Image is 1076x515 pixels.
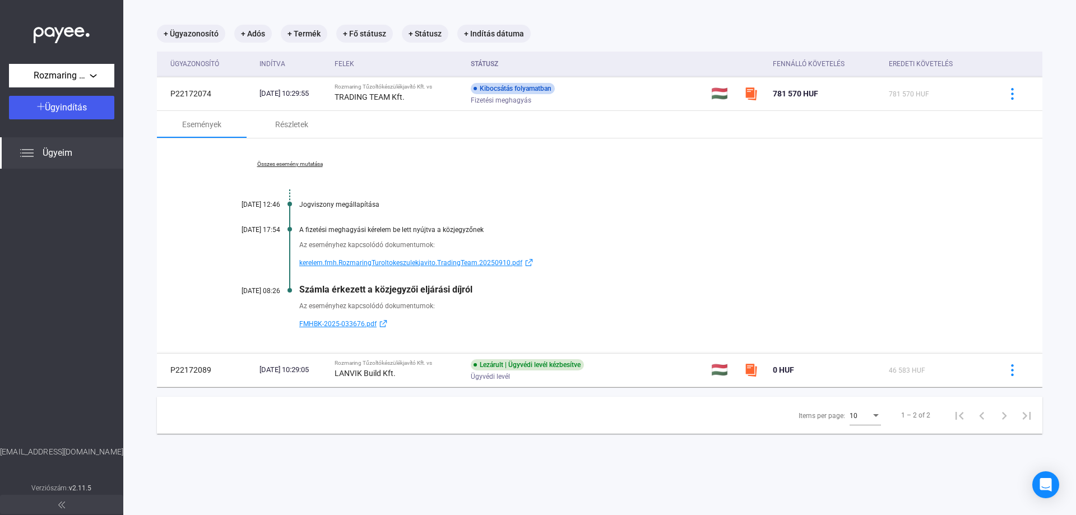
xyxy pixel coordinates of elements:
[402,25,448,43] mat-chip: + Státusz
[299,300,986,312] div: Az eseményhez kapcsolódó dokumentumok:
[1015,404,1038,426] button: Last page
[948,404,971,426] button: First page
[971,404,993,426] button: Previous page
[773,89,818,98] span: 781 570 HUF
[377,319,390,328] img: external-link-blue
[1007,88,1018,100] img: more-blue
[773,365,794,374] span: 0 HUF
[1000,358,1024,382] button: more-blue
[773,57,845,71] div: Fennálló követelés
[259,88,325,99] div: [DATE] 10:29:55
[522,258,536,267] img: external-link-blue
[471,83,555,94] div: Kibocsátás folyamatban
[170,57,219,71] div: Ügyazonosító
[213,287,280,295] div: [DATE] 08:26
[993,404,1015,426] button: Next page
[471,94,531,107] span: Fizetési meghagyás
[744,87,758,100] img: szamlazzhu-mini
[259,57,325,71] div: Indítva
[157,25,225,43] mat-chip: + Ügyazonosító
[157,353,255,387] td: P22172089
[457,25,531,43] mat-chip: + Indítás dátuma
[213,201,280,208] div: [DATE] 12:46
[69,484,92,492] strong: v2.11.5
[889,366,925,374] span: 46 583 HUF
[9,96,114,119] button: Ügyindítás
[335,57,354,71] div: Felek
[275,118,308,131] div: Részletek
[707,353,740,387] td: 🇭🇺
[471,359,584,370] div: Lezárult | Ügyvédi levél kézbesítve
[299,201,986,208] div: Jogviszony megállapítása
[259,364,325,375] div: [DATE] 10:29:05
[336,25,393,43] mat-chip: + Fő státusz
[850,409,881,422] mat-select: Items per page:
[466,52,707,77] th: Státusz
[799,409,845,423] div: Items per page:
[299,256,522,270] span: kerelem.fmh.RozmaringTuroltokeszulekjavito.TradingTeam.20250910.pdf
[299,317,377,331] span: FMHBK-2025-033676.pdf
[34,21,90,44] img: white-payee-white-dot.svg
[234,25,272,43] mat-chip: + Adós
[58,502,65,508] img: arrow-double-left-grey.svg
[850,412,857,420] span: 10
[1000,82,1024,105] button: more-blue
[299,239,986,250] div: Az eseményhez kapcsolódó dokumentumok:
[744,363,758,377] img: szamlazzhu-mini
[707,77,740,110] td: 🇭🇺
[20,146,34,160] img: list.svg
[299,226,986,234] div: A fizetési meghagyási kérelem be lett nyújtva a közjegyzőnek
[281,25,327,43] mat-chip: + Termék
[259,57,285,71] div: Indítva
[299,284,986,295] div: Számla érkezett a közjegyzői eljárási díjról
[335,57,462,71] div: Felek
[889,57,953,71] div: Eredeti követelés
[299,256,986,270] a: kerelem.fmh.RozmaringTuroltokeszulekjavito.TradingTeam.20250910.pdfexternal-link-blue
[471,370,510,383] span: Ügyvédi levél
[182,118,221,131] div: Események
[773,57,880,71] div: Fennálló követelés
[45,102,87,113] span: Ügyindítás
[157,77,255,110] td: P22172074
[9,64,114,87] button: Rozmaring Tűzoltókészülékjavító Kft.
[1007,364,1018,376] img: more-blue
[34,69,90,82] span: Rozmaring Tűzoltókészülékjavító Kft.
[335,369,396,378] strong: LANVIK Build Kft.
[1032,471,1059,498] div: Open Intercom Messenger
[335,360,462,366] div: Rozmaring Tűzoltókészülékjavító Kft. vs
[889,57,986,71] div: Eredeti követelés
[901,409,930,422] div: 1 – 2 of 2
[37,103,45,110] img: plus-white.svg
[335,83,462,90] div: Rozmaring Tűzoltókészülékjavító Kft. vs
[213,226,280,234] div: [DATE] 17:54
[299,317,986,331] a: FMHBK-2025-033676.pdfexternal-link-blue
[889,90,929,98] span: 781 570 HUF
[335,92,405,101] strong: TRADING TEAM Kft.
[170,57,251,71] div: Ügyazonosító
[43,146,72,160] span: Ügyeim
[213,161,367,168] a: Összes esemény mutatása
